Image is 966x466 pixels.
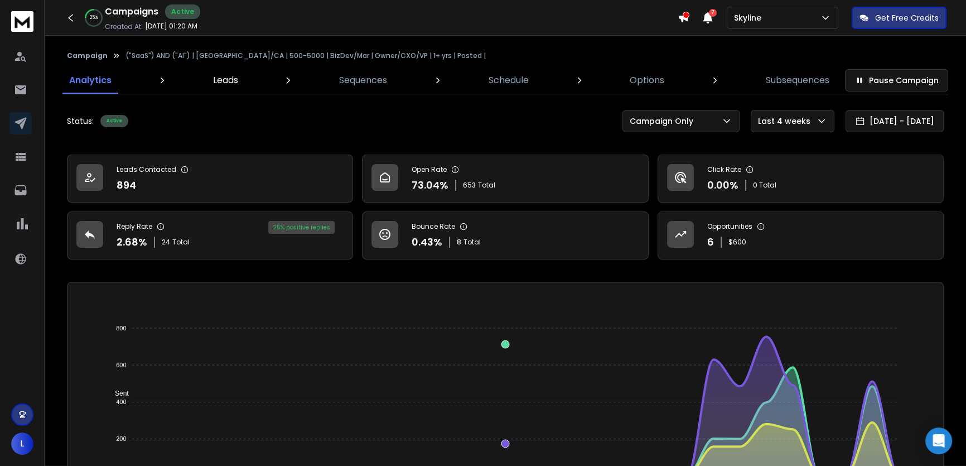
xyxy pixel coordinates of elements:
p: Analytics [69,74,112,87]
p: 0.43 % [412,234,442,250]
p: Leads Contacted [117,165,176,174]
div: Active [100,115,128,127]
p: Campaign Only [630,116,698,127]
p: 2.68 % [117,234,147,250]
div: 25 % positive replies [268,221,335,234]
p: [DATE] 01:20 AM [145,22,197,31]
p: ("SaaS") AND ("AI") | [GEOGRAPHIC_DATA]/CA | 500-5000 | BizDev/Mar | Owner/CXO/VP | 1+ yrs | Post... [125,51,486,60]
img: logo [11,11,33,32]
p: Reply Rate [117,222,152,231]
a: Bounce Rate0.43%8Total [362,212,648,260]
p: Open Rate [412,165,447,174]
span: Sent [107,390,129,397]
span: 8 [457,238,461,247]
p: 0.00 % [707,177,738,193]
span: Total [463,238,481,247]
span: 653 [463,181,476,190]
p: $ 600 [728,238,746,247]
button: L [11,433,33,455]
div: Active [165,4,200,19]
p: 0 Total [753,181,776,190]
p: Schedule [489,74,529,87]
p: Created At: [105,22,143,31]
tspan: 800 [116,325,126,332]
p: 6 [707,234,714,250]
a: Sequences [332,67,394,94]
a: Opportunities6$600 [658,212,944,260]
p: Last 4 weeks [758,116,815,127]
tspan: 400 [116,398,126,405]
a: Subsequences [759,67,836,94]
a: Schedule [482,67,535,94]
tspan: 600 [116,362,126,368]
p: Bounce Rate [412,222,455,231]
h1: Campaigns [105,5,158,18]
a: Leads Contacted894 [67,155,353,203]
p: Sequences [339,74,387,87]
p: 25 % [90,15,98,21]
a: Open Rate73.04%653Total [362,155,648,203]
p: Get Free Credits [875,12,939,23]
button: Campaign [67,51,108,60]
p: Click Rate [707,165,741,174]
span: 7 [709,9,717,17]
button: [DATE] - [DATE] [846,110,944,132]
button: Get Free Credits [852,7,946,29]
p: Opportunities [707,222,752,231]
p: 894 [117,177,136,193]
p: Subsequences [766,74,829,87]
p: Skyline [734,12,766,23]
tspan: 200 [116,435,126,442]
p: Leads [213,74,238,87]
a: Leads [206,67,245,94]
p: Options [630,74,664,87]
span: Total [172,238,190,247]
button: Pause Campaign [845,69,948,92]
span: 24 [162,238,170,247]
p: Status: [67,116,94,127]
span: Total [478,181,495,190]
p: 73.04 % [412,177,448,193]
a: Reply Rate2.68%24Total25% positive replies [67,212,353,260]
div: Open Intercom Messenger [925,427,952,454]
a: Click Rate0.00%0 Total [658,155,944,203]
a: Options [623,67,671,94]
a: Analytics [62,67,118,94]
